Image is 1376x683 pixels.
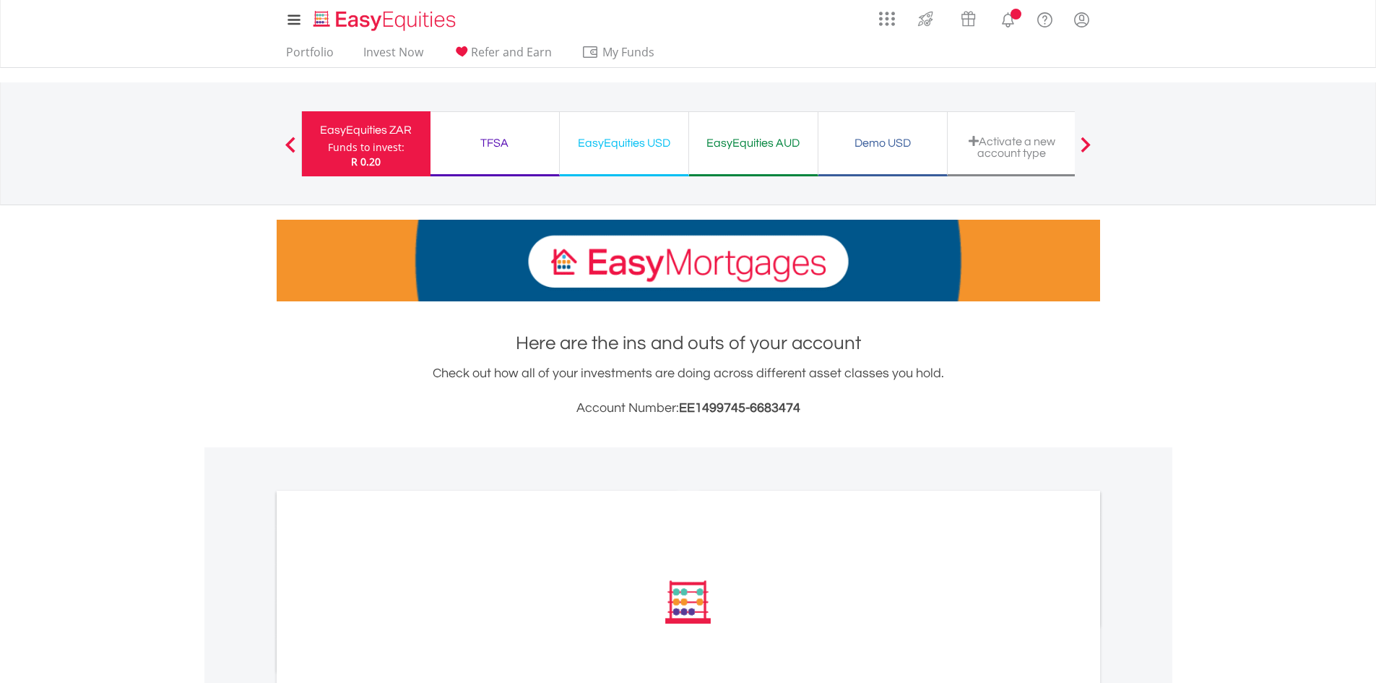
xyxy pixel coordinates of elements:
[277,220,1100,301] img: EasyMortage Promotion Banner
[568,133,680,153] div: EasyEquities USD
[1026,4,1063,33] a: FAQ's and Support
[439,133,550,153] div: TFSA
[879,11,895,27] img: grid-menu-icon.svg
[870,4,904,27] a: AppsGrid
[351,155,381,168] span: R 0.20
[581,43,676,61] span: My Funds
[914,7,938,30] img: thrive-v2.svg
[277,330,1100,356] h1: Here are the ins and outs of your account
[328,140,404,155] div: Funds to invest:
[471,44,552,60] span: Refer and Earn
[679,401,800,415] span: EE1499745-6683474
[956,135,1068,159] div: Activate a new account type
[1063,4,1100,35] a: My Profile
[277,398,1100,418] h3: Account Number:
[947,4,990,30] a: Vouchers
[698,133,809,153] div: EasyEquities AUD
[827,133,938,153] div: Demo USD
[311,9,462,33] img: EasyEquities_Logo.png
[280,45,339,67] a: Portfolio
[311,120,422,140] div: EasyEquities ZAR
[277,364,1100,418] div: Check out how all of your investments are doing across different asset classes you hold.
[308,4,462,33] a: Home page
[956,7,980,30] img: vouchers-v2.svg
[447,45,558,67] a: Refer and Earn
[990,4,1026,33] a: Notifications
[358,45,429,67] a: Invest Now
